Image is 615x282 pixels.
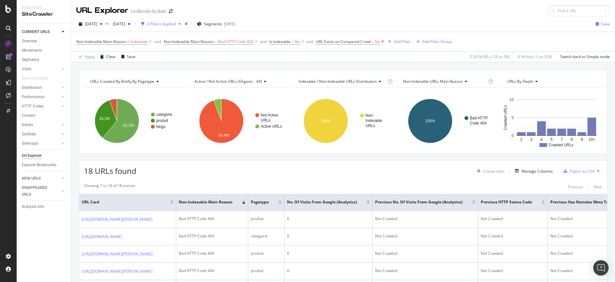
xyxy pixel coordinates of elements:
div: Performance [22,94,44,100]
h4: Indexable / Non-Indexable URLs Distribution [297,76,386,87]
div: 0 [287,251,370,256]
span: URL Card [82,199,168,205]
div: Switch back to Simple mode [560,54,610,59]
span: = [291,39,294,44]
div: Not Crawled [375,251,475,256]
a: DISAPPEARED URLS [22,184,60,198]
a: [URL][DOMAIN_NAME][PERSON_NAME] [82,268,152,275]
text: Crawled URLs [503,105,508,130]
span: No [295,37,300,46]
h4: Active / Not Active URLs [193,76,284,87]
text: URLs [365,124,375,128]
div: Manage Columns [521,168,553,174]
div: Not Crawled [481,216,545,222]
span: Non-Indexable Main Reason [179,199,233,205]
div: 0 [287,233,370,239]
button: Export as CSV [561,166,594,176]
a: NEW URLS [22,175,60,182]
div: Bad HTTP Code 404 [179,268,245,274]
button: and [260,38,267,45]
button: [DATE] [76,19,105,29]
div: Add Filter [394,39,411,44]
div: CURRENT URLS [22,29,50,35]
text: 10+ [589,137,595,142]
div: Content [22,112,36,119]
div: Not Crawled [375,268,475,274]
div: arrow-right-arrow-left [169,9,173,13]
text: Not Active [261,113,278,117]
span: 2024 Sep. 24th [110,21,125,27]
div: produit [251,216,282,222]
text: Code 404 [470,121,487,125]
a: [URL][DOMAIN_NAME][PERSON_NAME] [82,251,152,257]
div: Bad HTTP Code 404 [179,216,245,222]
div: Search Engines [22,75,48,82]
div: Segments [22,56,39,63]
span: Non-Indexable Main Reason [76,39,126,44]
span: = [215,39,217,44]
text: 4 [540,137,543,142]
span: Indexable / Non-Indexable URLs distribution [299,79,377,84]
div: Add Filter Group [422,39,452,44]
text: 3 [530,137,533,142]
a: Analysis Info [22,203,66,210]
span: ≠ [127,39,129,44]
text: blogs [156,124,166,129]
button: Save [593,19,610,29]
text: Active URLs [261,124,282,129]
svg: A chart. [292,93,394,149]
button: Previous [568,183,583,191]
text: categorie [156,112,172,117]
div: Previous [568,184,583,190]
span: URL Exists on Compared Crawl [316,39,371,44]
text: 100% [321,119,331,123]
div: and [154,39,161,44]
a: Content [22,112,66,119]
span: Previous Has noindex Meta Tag [550,199,611,205]
span: = [372,39,374,44]
button: 4 Filters Applied [138,19,184,29]
div: Inlinks [22,122,33,128]
div: Create alert [483,168,504,174]
span: Non-Indexable Main Reason [164,39,214,44]
span: URLs Crawled By Botify By pagetype [90,79,154,84]
a: Performance [22,94,60,100]
div: Visits [22,66,31,73]
a: Segments [22,56,66,63]
button: and [307,38,313,45]
div: Bad HTTP Code 404 [179,251,245,256]
span: Previous HTTP Status Code [481,199,532,205]
text: 33.3% [99,116,110,121]
text: 100% [425,119,435,123]
div: 0 [287,268,370,274]
a: Outlinks [22,131,60,138]
div: Url Explorer [22,152,42,159]
text: 7 [561,137,563,142]
div: Bad HTTP Code 404 [179,233,245,239]
button: Manage Columns [512,167,553,175]
button: Segments[DATE] [194,19,238,29]
div: 4 Filters Applied [147,21,176,27]
div: Not Crawled [481,233,545,239]
span: Non-Indexable URLs Main Reason [403,79,463,84]
div: A chart. [84,93,184,149]
a: Visits [22,66,60,73]
span: Bad HTTP Code 404 [218,37,253,46]
div: Explorer Bookmarks [22,162,56,168]
div: 0.33 % URLs ( 18 on 5K ) [470,54,510,59]
div: Clear [106,54,116,59]
div: 0 % Visits ( 1 on 32K ) [518,54,552,59]
a: HTTP Codes [22,103,60,110]
div: Movements [22,47,42,54]
div: Next [594,184,602,190]
a: Distribution [22,84,60,91]
span: pagetype [251,199,269,205]
span: 2025 Sep. 30th [85,21,97,27]
div: Sitemaps [22,140,38,147]
div: 0 [287,216,370,222]
div: Not Crawled [481,251,545,256]
a: Sitemaps [22,140,60,147]
span: vs [105,21,110,26]
div: Analytics [22,5,66,11]
div: Not Crawled [375,216,475,222]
